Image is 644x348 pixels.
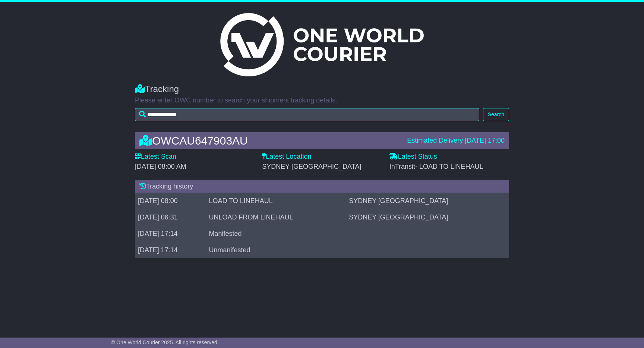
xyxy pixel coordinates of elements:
[415,163,483,170] span: - LOAD TO LINEHAUL
[389,163,483,170] span: InTransit
[483,108,509,121] button: Search
[135,97,509,105] p: Please enter OWC number to search your shipment tracking details.
[135,226,206,242] td: [DATE] 17:14
[262,153,311,161] label: Latest Location
[135,209,206,226] td: [DATE] 06:31
[206,226,346,242] td: Manifested
[407,137,505,145] div: Estimated Delivery [DATE] 17:00
[206,209,346,226] td: UNLOAD FROM LINEHAUL
[135,163,186,170] span: [DATE] 08:00 AM
[135,180,509,193] div: Tracking history
[111,339,219,345] span: © One World Courier 2025. All rights reserved.
[135,242,206,259] td: [DATE] 17:14
[135,84,509,95] div: Tracking
[346,209,509,226] td: SYDNEY [GEOGRAPHIC_DATA]
[220,13,424,76] img: Light
[346,193,509,209] td: SYDNEY [GEOGRAPHIC_DATA]
[206,193,346,209] td: LOAD TO LINEHAUL
[135,193,206,209] td: [DATE] 08:00
[389,153,437,161] label: Latest Status
[206,242,346,259] td: Unmanifested
[262,163,361,170] span: SYDNEY [GEOGRAPHIC_DATA]
[136,135,403,147] div: OWCAU647903AU
[135,153,176,161] label: Latest Scan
